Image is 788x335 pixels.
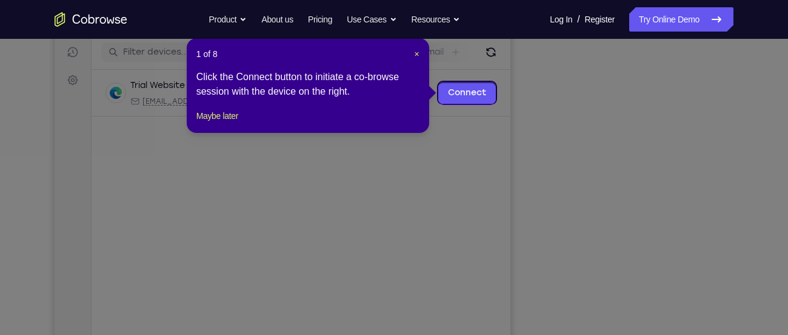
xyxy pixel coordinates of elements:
[7,7,29,29] a: Connect
[585,7,615,32] a: Register
[136,78,139,81] div: New devices found.
[367,40,389,52] label: Email
[196,48,218,60] span: 1 of 8
[225,90,300,100] div: App
[68,40,221,52] input: Filter devices...
[196,109,238,123] button: Maybe later
[550,7,572,32] a: Log In
[7,35,29,57] a: Sessions
[76,90,218,100] div: Email
[238,90,300,100] span: Cobrowse demo
[88,90,218,100] span: web@example.com
[415,48,419,60] button: Close Tour
[241,40,279,52] label: demo_id
[629,7,733,32] a: Try Online Demo
[347,7,396,32] button: Use Cases
[47,7,113,27] h1: Connect
[427,36,446,56] button: Refresh
[384,76,441,98] a: Connect
[37,64,456,110] div: Open device details
[76,73,130,86] div: Trial Website
[135,75,167,84] div: Online
[577,12,579,27] span: /
[196,70,419,99] div: Click the Connect button to initiate a co-browse session with the device on the right.
[209,7,247,32] button: Product
[261,7,293,32] a: About us
[415,49,419,59] span: ×
[55,12,127,27] a: Go to the home page
[412,7,461,32] button: Resources
[308,7,332,32] a: Pricing
[307,90,339,100] span: +11 more
[7,63,29,85] a: Settings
